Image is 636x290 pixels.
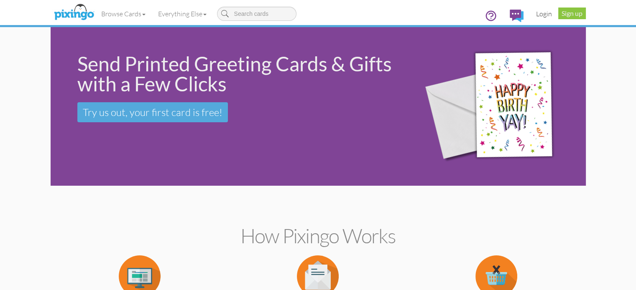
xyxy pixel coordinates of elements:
[217,7,296,21] input: Search cards
[65,225,571,247] h2: How Pixingo works
[510,10,524,22] img: comments.svg
[52,2,96,23] img: pixingo logo
[152,3,213,24] a: Everything Else
[83,106,222,119] span: Try us out, your first card is free!
[558,8,586,19] a: Sign up
[77,54,401,94] div: Send Printed Greeting Cards & Gifts with a Few Clicks
[77,102,228,122] a: Try us out, your first card is free!
[412,29,583,184] img: 942c5090-71ba-4bfc-9a92-ca782dcda692.png
[530,3,558,24] a: Login
[95,3,152,24] a: Browse Cards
